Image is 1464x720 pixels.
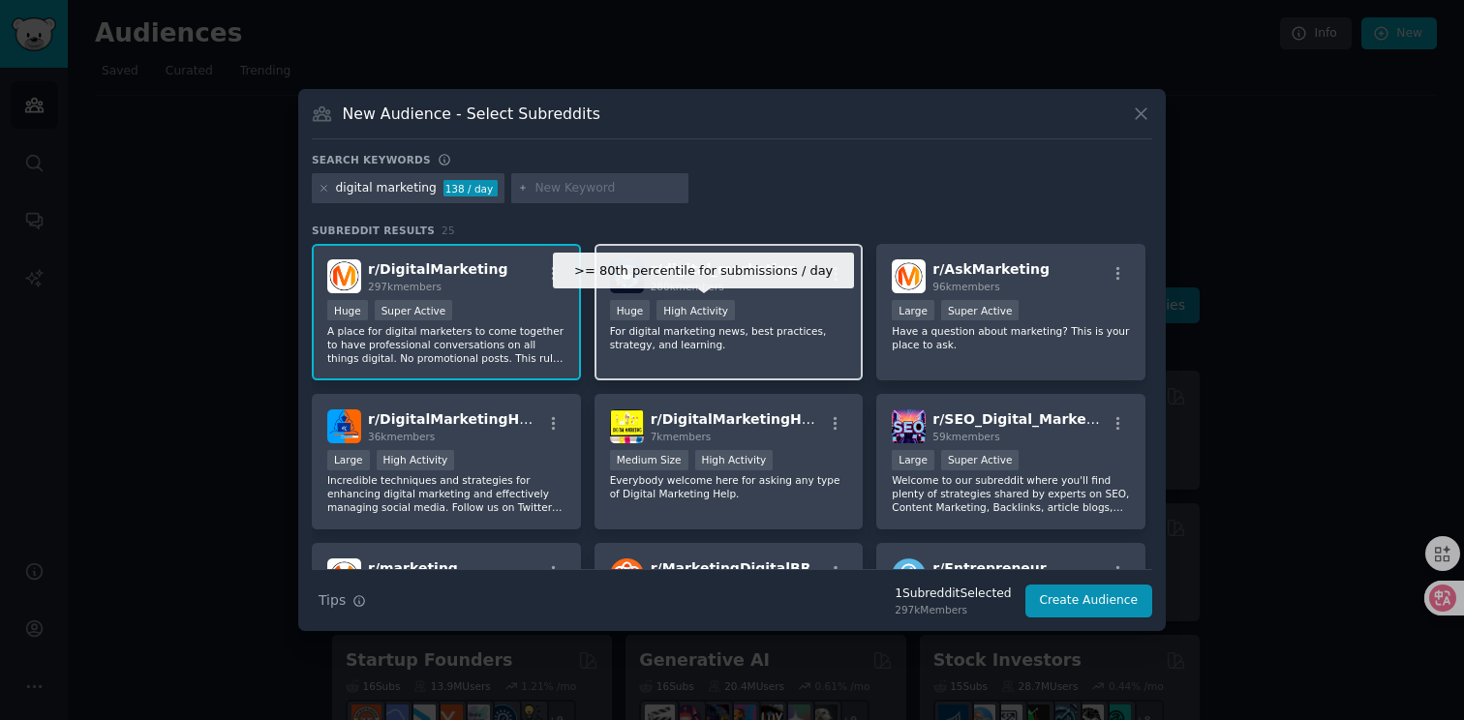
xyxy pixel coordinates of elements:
img: DigitalMarketingHelp [610,409,644,443]
div: High Activity [656,300,735,320]
button: Tips [312,584,373,617]
span: r/ DigitalMarketingHack [368,411,545,427]
img: digital_marketing [610,259,644,293]
span: Tips [319,590,346,611]
span: 7k members [651,431,712,442]
span: 25 [442,225,455,236]
span: r/ DigitalMarketing [368,261,507,277]
p: Welcome to our subreddit where you'll find plenty of strategies shared by experts on SEO, Content... [892,473,1130,514]
img: DigitalMarketing [327,259,361,293]
div: Huge [610,300,651,320]
span: 96k members [932,281,999,292]
span: 59k members [932,431,999,442]
div: Medium Size [610,450,688,470]
img: DigitalMarketingHack [327,409,361,443]
div: Super Active [375,300,453,320]
img: SEO_Digital_Marketing [892,409,926,443]
button: Create Audience [1025,585,1153,617]
span: Subreddit Results [312,224,435,237]
p: Have a question about marketing? This is your place to ask. [892,324,1130,351]
img: marketing [327,558,361,592]
div: High Activity [377,450,455,470]
img: AskMarketing [892,259,926,293]
h3: Search keywords [312,153,431,166]
span: r/ SEO_Digital_Marketing [932,411,1116,427]
div: High Activity [695,450,774,470]
p: A place for digital marketers to come together to have professional conversations on all things d... [327,324,565,365]
p: For digital marketing news, best practices, strategy, and learning. [610,324,848,351]
div: digital marketing [336,180,437,197]
span: r/ AskMarketing [932,261,1050,277]
div: Large [892,300,934,320]
div: 1 Subreddit Selected [895,585,1011,603]
div: 138 / day [443,180,498,197]
span: r/ Entrepreneur [932,560,1046,576]
div: Large [892,450,934,470]
span: 280k members [651,281,724,292]
span: r/ DigitalMarketingHelp [651,411,825,427]
span: 297k members [368,281,442,292]
input: New Keyword [534,180,682,197]
span: r/ marketing [368,560,458,576]
span: r/ digital_marketing [651,261,796,277]
span: 36k members [368,431,435,442]
div: 297k Members [895,603,1011,616]
span: r/ MarketingDigitalBR [651,560,811,576]
img: Entrepreneur [892,558,926,592]
p: Everybody welcome here for asking any type of Digital Marketing Help. [610,473,848,500]
div: Huge [327,300,368,320]
div: Super Active [941,300,1020,320]
h3: New Audience - Select Subreddits [343,104,600,124]
p: Incredible techniques and strategies for enhancing digital marketing and effectively managing soc... [327,473,565,514]
div: Large [327,450,370,470]
img: MarketingDigitalBR [610,558,644,592]
div: Super Active [941,450,1020,470]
